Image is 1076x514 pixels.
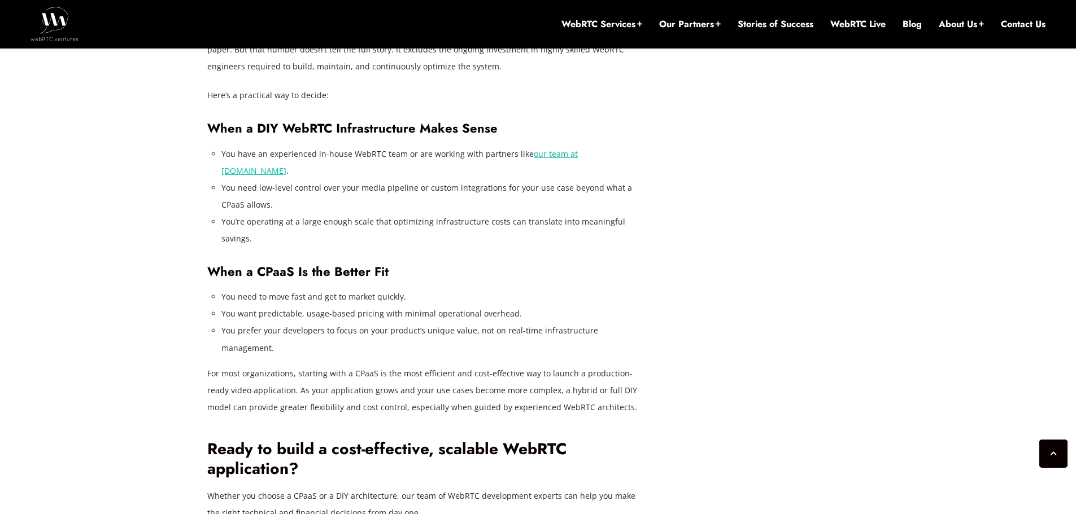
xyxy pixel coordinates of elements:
a: our team at [DOMAIN_NAME] [221,148,578,176]
h3: When a CPaaS Is the Better Fit [207,264,642,279]
a: Stories of Success [738,18,813,30]
h2: Ready to build a cost-effective, scalable WebRTC application? [207,440,642,478]
p: As this comparison shows, a well-optimized self-hosted (DIY) approach can yield the lowest infras... [207,24,642,75]
img: WebRTC.ventures [31,7,79,41]
a: WebRTC Live [830,18,886,30]
a: Our Partners [659,18,721,30]
li: You’re operating at a large enough scale that optimizing infrastructure costs can translate into ... [221,213,642,247]
li: You want predictable, usage-based pricing with minimal operational overhead. [221,305,642,322]
li: You prefer your developers to focus on your product’s unique value, not on real-time infrastructu... [221,322,642,356]
p: For most organizations, starting with a CPaaS is the most efficient and cost-effective way to lau... [207,365,642,416]
p: Here’s a practical way to decide: [207,87,642,104]
li: You have an experienced in-house WebRTC team or are working with partners like . [221,146,642,179]
h3: When a DIY WebRTC Infrastructure Makes Sense [207,121,642,136]
a: Blog [903,18,922,30]
li: You need to move fast and get to market quickly. [221,288,642,305]
li: You need low-level control over your media pipeline or custom integrations for your use case beyo... [221,179,642,213]
a: Contact Us [1001,18,1045,30]
a: WebRTC Services [561,18,642,30]
a: About Us [939,18,984,30]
